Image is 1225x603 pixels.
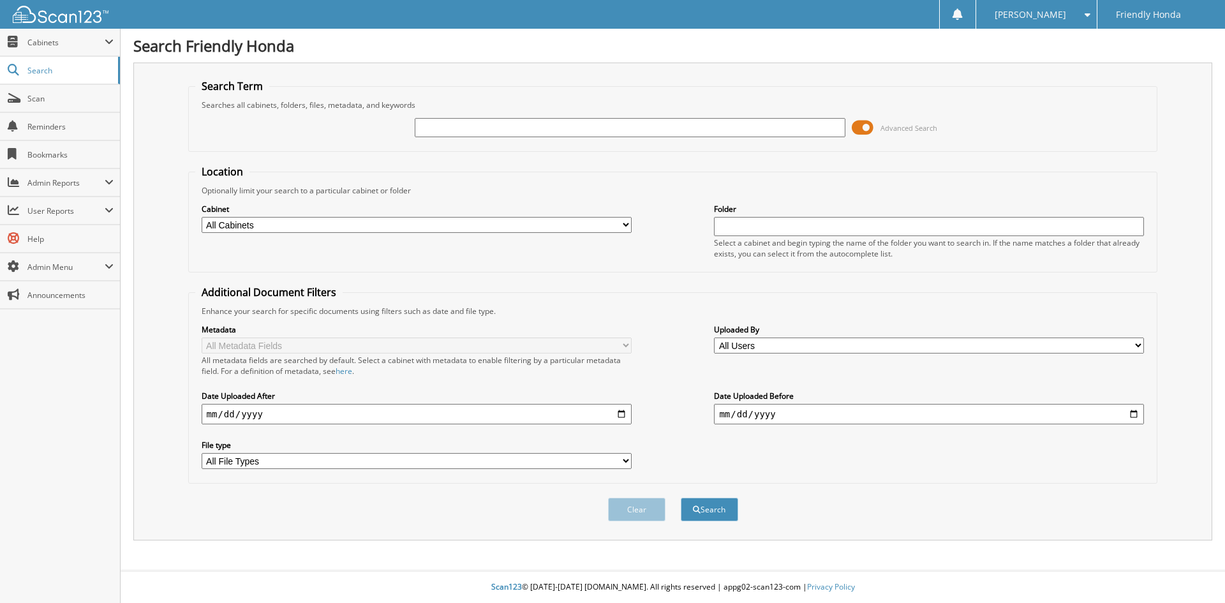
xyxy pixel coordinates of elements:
span: Admin Menu [27,262,105,272]
iframe: Chat Widget [1161,542,1225,603]
button: Clear [608,498,665,521]
h1: Search Friendly Honda [133,35,1212,56]
span: Scan [27,93,114,104]
span: Admin Reports [27,177,105,188]
label: Metadata [202,324,632,335]
input: end [714,404,1144,424]
span: Search [27,65,112,76]
div: All metadata fields are searched by default. Select a cabinet with metadata to enable filtering b... [202,355,632,376]
div: Select a cabinet and begin typing the name of the folder you want to search in. If the name match... [714,237,1144,259]
legend: Search Term [195,79,269,93]
div: Searches all cabinets, folders, files, metadata, and keywords [195,100,1151,110]
span: Reminders [27,121,114,132]
span: Help [27,234,114,244]
label: Uploaded By [714,324,1144,335]
span: Cabinets [27,37,105,48]
div: Optionally limit your search to a particular cabinet or folder [195,185,1151,196]
div: Enhance your search for specific documents using filters such as date and file type. [195,306,1151,316]
img: scan123-logo-white.svg [13,6,108,23]
span: Bookmarks [27,149,114,160]
span: Announcements [27,290,114,301]
legend: Additional Document Filters [195,285,343,299]
span: Friendly Honda [1116,11,1181,19]
a: Privacy Policy [807,581,855,592]
span: Advanced Search [880,123,937,133]
label: Folder [714,204,1144,214]
div: © [DATE]-[DATE] [DOMAIN_NAME]. All rights reserved | appg02-scan123-com | [121,572,1225,603]
input: start [202,404,632,424]
button: Search [681,498,738,521]
span: User Reports [27,205,105,216]
label: Date Uploaded After [202,391,632,401]
label: Cabinet [202,204,632,214]
span: [PERSON_NAME] [995,11,1066,19]
span: Scan123 [491,581,522,592]
a: here [336,366,352,376]
label: Date Uploaded Before [714,391,1144,401]
legend: Location [195,165,249,179]
label: File type [202,440,632,450]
